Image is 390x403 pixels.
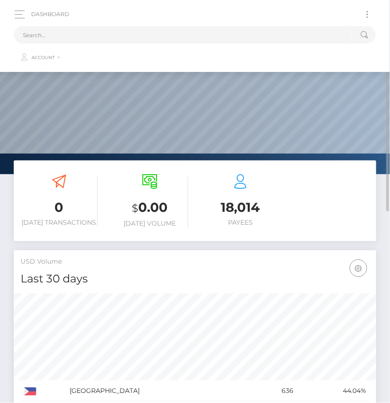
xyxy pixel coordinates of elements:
[202,199,279,216] h3: 18,014
[32,54,55,62] span: Account
[21,219,97,226] h6: [DATE] Transactions
[297,381,369,402] td: 44.04%
[111,220,188,227] h6: [DATE] Volume
[202,219,279,226] h6: Payees
[21,199,97,216] h3: 0
[24,387,36,396] img: PH.png
[111,199,188,217] h3: 0.00
[14,26,352,44] input: Search...
[252,381,297,402] td: 636
[31,5,69,24] a: Dashboard
[66,381,253,402] td: [GEOGRAPHIC_DATA]
[132,202,138,215] small: $
[359,8,376,21] button: Toggle navigation
[21,271,369,287] h4: Last 30 days
[21,257,369,266] h5: USD Volume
